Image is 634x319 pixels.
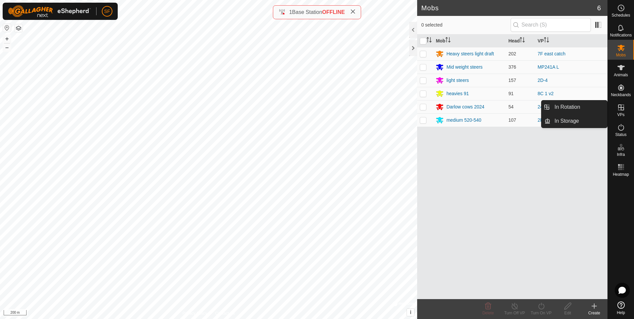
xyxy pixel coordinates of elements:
a: 7F east catch [538,51,565,56]
span: In Storage [554,117,579,125]
div: Edit [554,310,581,316]
a: 242E - whole pdk [538,104,573,109]
span: i [410,309,411,315]
p-sorticon: Activate to sort [445,38,451,43]
span: 1 [289,9,292,15]
div: Turn Off VP [501,310,528,316]
div: Darlow cows 2024 [446,103,484,110]
span: Neckbands [611,93,631,97]
button: Map Layers [15,24,23,32]
p-sorticon: Activate to sort [426,38,432,43]
span: Status [615,133,626,137]
th: Head [506,34,535,47]
button: i [407,309,414,316]
div: Heavy steers light draft [446,50,494,57]
p-sorticon: Activate to sort [544,38,549,43]
span: OFFLINE [322,9,345,15]
button: + [3,35,11,43]
button: Reset Map [3,24,11,32]
span: SF [104,8,110,15]
span: Mobs [616,53,626,57]
a: Contact Us [215,310,235,316]
span: Heatmap [613,172,629,176]
div: light steers [446,77,469,84]
li: In Storage [541,114,607,128]
a: MP241A L [538,64,559,70]
a: 2F transition [538,117,563,123]
a: 2D-4 [538,78,547,83]
div: Create [581,310,607,316]
p-sorticon: Activate to sort [520,38,525,43]
span: 0 selected [421,22,510,29]
span: Animals [614,73,628,77]
span: In Rotation [554,103,580,111]
a: Privacy Policy [182,310,207,316]
div: Mid weight steers [446,64,482,71]
div: heavies 91 [446,90,469,97]
span: Notifications [610,33,632,37]
span: 6 [597,3,601,13]
div: medium 520-540 [446,117,481,124]
div: Turn On VP [528,310,554,316]
th: Mob [433,34,506,47]
th: VP [535,34,607,47]
span: Help [617,311,625,315]
h2: Mobs [421,4,597,12]
span: Base Station [292,9,322,15]
li: In Rotation [541,100,607,114]
span: 54 [508,104,514,109]
span: 91 [508,91,514,96]
a: Help [608,299,634,317]
span: Schedules [611,13,630,17]
a: In Storage [550,114,607,128]
span: 157 [508,78,516,83]
span: 202 [508,51,516,56]
a: 8C 1 v2 [538,91,553,96]
span: Delete [482,311,494,315]
input: Search (S) [511,18,591,32]
span: VPs [617,113,624,117]
img: Gallagher Logo [8,5,91,17]
a: In Rotation [550,100,607,114]
span: 107 [508,117,516,123]
span: 376 [508,64,516,70]
button: – [3,43,11,51]
span: Infra [617,153,625,157]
